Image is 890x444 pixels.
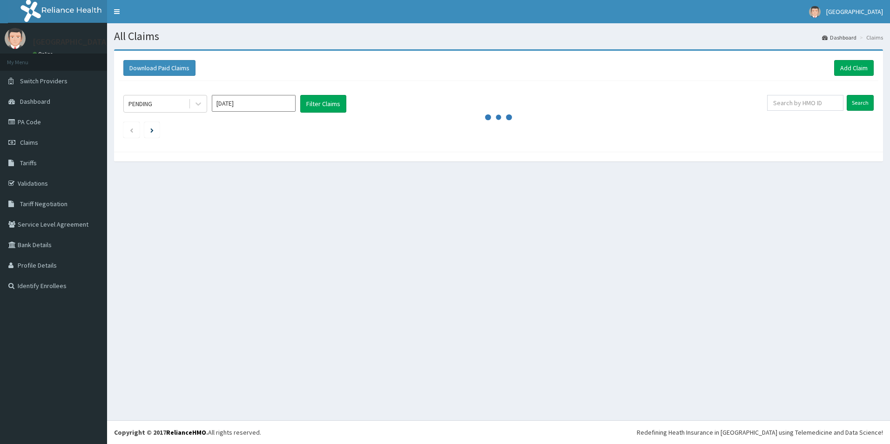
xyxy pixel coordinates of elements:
li: Claims [857,34,883,41]
input: Search [847,95,874,111]
input: Select Month and Year [212,95,296,112]
span: Tariffs [20,159,37,167]
footer: All rights reserved. [107,420,890,444]
a: RelianceHMO [166,428,206,437]
div: Redefining Heath Insurance in [GEOGRAPHIC_DATA] using Telemedicine and Data Science! [637,428,883,437]
svg: audio-loading [485,103,512,131]
img: User Image [809,6,821,18]
button: Download Paid Claims [123,60,196,76]
button: Filter Claims [300,95,346,113]
a: Add Claim [834,60,874,76]
div: PENDING [128,99,152,108]
span: Tariff Negotiation [20,200,67,208]
input: Search by HMO ID [767,95,843,111]
a: Previous page [129,126,134,134]
span: Switch Providers [20,77,67,85]
a: Online [33,51,55,57]
strong: Copyright © 2017 . [114,428,208,437]
p: [GEOGRAPHIC_DATA] [33,38,109,46]
a: Next page [150,126,154,134]
span: Claims [20,138,38,147]
img: User Image [5,28,26,49]
h1: All Claims [114,30,883,42]
a: Dashboard [822,34,856,41]
span: [GEOGRAPHIC_DATA] [826,7,883,16]
span: Dashboard [20,97,50,106]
